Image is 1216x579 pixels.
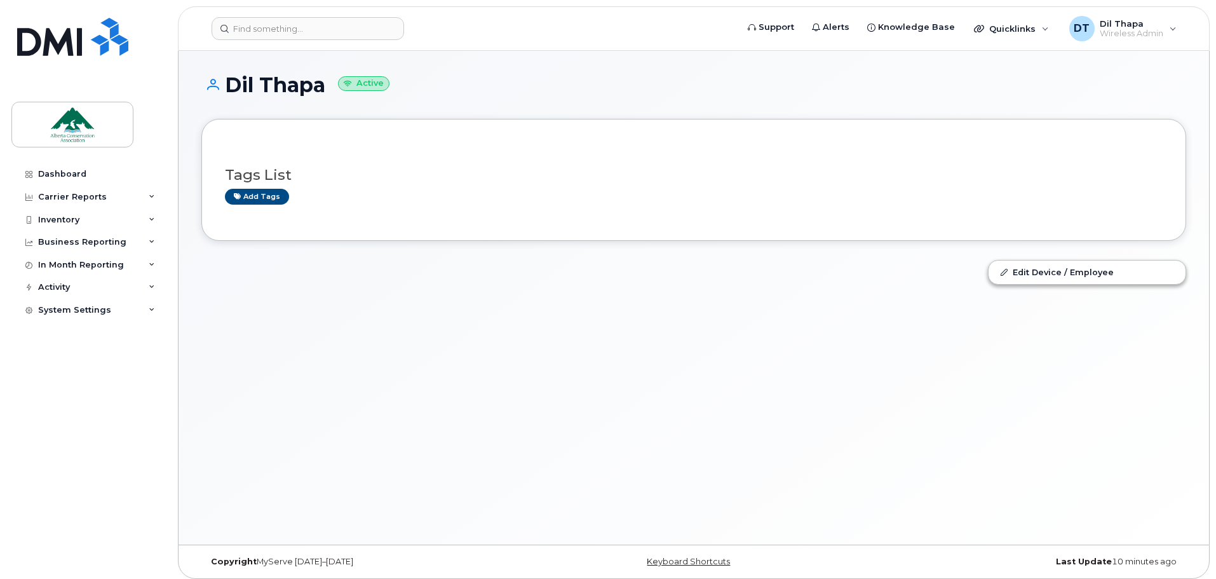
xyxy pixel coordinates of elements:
a: Keyboard Shortcuts [647,557,730,566]
h3: Tags List [225,167,1163,183]
h1: Dil Thapa [201,74,1186,96]
small: Active [338,76,389,91]
strong: Copyright [211,557,257,566]
a: Edit Device / Employee [989,261,1186,283]
a: Add tags [225,189,289,205]
div: MyServe [DATE]–[DATE] [201,557,530,567]
div: 10 minutes ago [858,557,1186,567]
strong: Last Update [1056,557,1112,566]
